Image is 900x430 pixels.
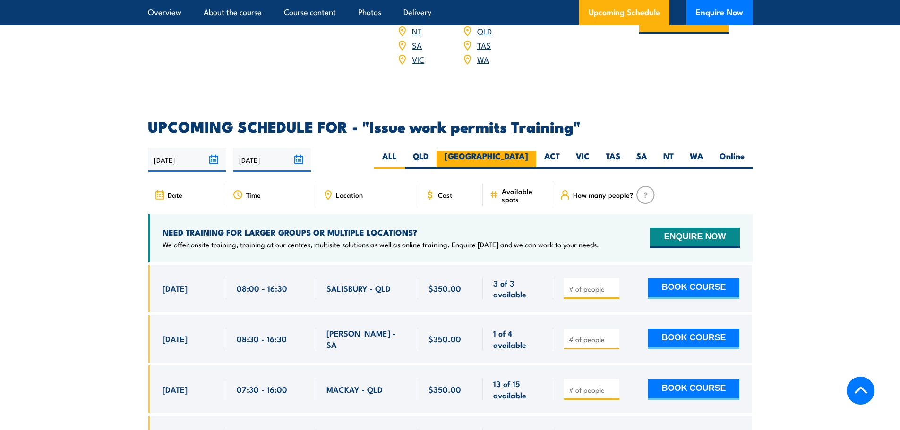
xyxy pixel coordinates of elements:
button: BOOK COURSE [648,278,739,299]
a: NT [412,25,422,36]
span: 08:30 - 16:30 [237,333,287,344]
span: 07:30 - 16:00 [237,384,287,395]
label: QLD [405,151,437,169]
p: We offer onsite training, training at our centres, multisite solutions as well as online training... [163,240,599,249]
a: WA [477,53,489,65]
label: TAS [598,151,628,169]
label: NT [655,151,682,169]
input: To date [233,148,311,172]
span: Date [168,191,182,199]
a: SA [412,39,422,51]
h4: NEED TRAINING FOR LARGER GROUPS OR MULTIPLE LOCATIONS? [163,227,599,237]
span: $350.00 [429,384,461,395]
span: [PERSON_NAME] - SA [326,328,408,350]
span: [DATE] [163,333,188,344]
span: MACKAY - QLD [326,384,383,395]
button: BOOK COURSE [648,329,739,349]
span: Time [246,191,261,199]
span: How many people? [573,191,634,199]
h2: UPCOMING SCHEDULE FOR - "Issue work permits Training" [148,119,753,133]
input: # of people [569,335,616,344]
label: WA [682,151,711,169]
input: # of people [569,385,616,395]
span: 1 of 4 available [493,328,543,350]
span: $350.00 [429,333,461,344]
span: 13 of 15 available [493,378,543,400]
input: # of people [569,284,616,294]
button: ENQUIRE NOW [650,228,739,248]
label: ALL [374,151,405,169]
label: [GEOGRAPHIC_DATA] [437,151,536,169]
span: 08:00 - 16:30 [237,283,287,294]
a: VIC [412,53,424,65]
span: $350.00 [429,283,461,294]
a: QLD [477,25,492,36]
label: VIC [568,151,598,169]
label: Online [711,151,753,169]
span: Cost [438,191,452,199]
a: TAS [477,39,491,51]
label: ACT [536,151,568,169]
input: From date [148,148,226,172]
span: 3 of 3 available [493,278,543,300]
span: Available spots [502,187,547,203]
span: Location [336,191,363,199]
span: SALISBURY - QLD [326,283,391,294]
span: [DATE] [163,283,188,294]
label: SA [628,151,655,169]
button: BOOK COURSE [648,379,739,400]
span: [DATE] [163,384,188,395]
